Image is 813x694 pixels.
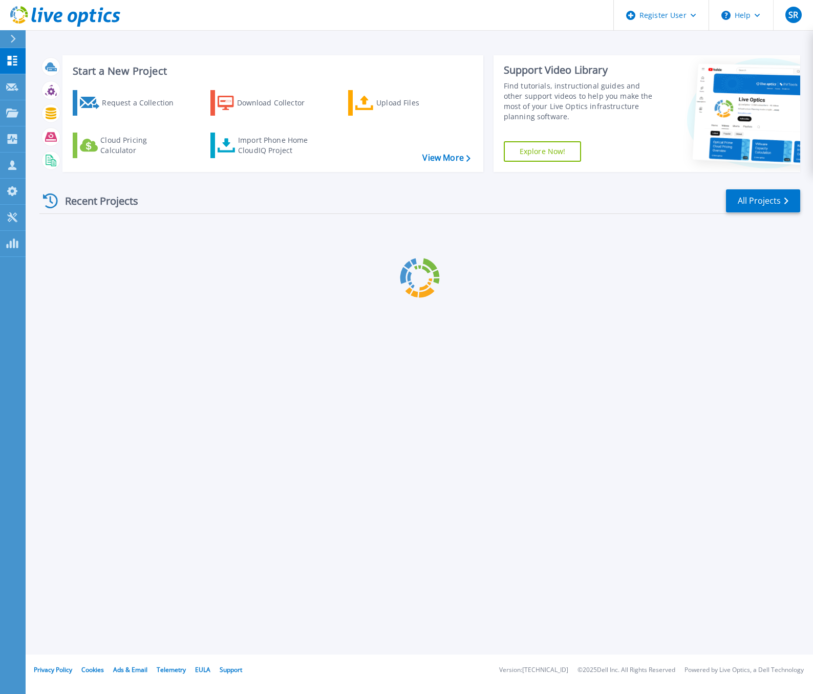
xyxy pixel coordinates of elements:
[422,153,470,163] a: View More
[34,665,72,674] a: Privacy Policy
[504,63,658,77] div: Support Video Library
[237,93,319,113] div: Download Collector
[195,665,210,674] a: EULA
[102,93,184,113] div: Request a Collection
[81,665,104,674] a: Cookies
[684,667,804,674] li: Powered by Live Optics, a Dell Technology
[100,135,182,156] div: Cloud Pricing Calculator
[210,90,325,116] a: Download Collector
[39,188,152,213] div: Recent Projects
[726,189,800,212] a: All Projects
[157,665,186,674] a: Telemetry
[113,665,147,674] a: Ads & Email
[577,667,675,674] li: © 2025 Dell Inc. All Rights Reserved
[499,667,568,674] li: Version: [TECHNICAL_ID]
[788,11,798,19] span: SR
[220,665,242,674] a: Support
[73,90,187,116] a: Request a Collection
[73,66,470,77] h3: Start a New Project
[376,93,458,113] div: Upload Files
[73,133,187,158] a: Cloud Pricing Calculator
[348,90,462,116] a: Upload Files
[504,81,658,122] div: Find tutorials, instructional guides and other support videos to help you make the most of your L...
[504,141,582,162] a: Explore Now!
[238,135,318,156] div: Import Phone Home CloudIQ Project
